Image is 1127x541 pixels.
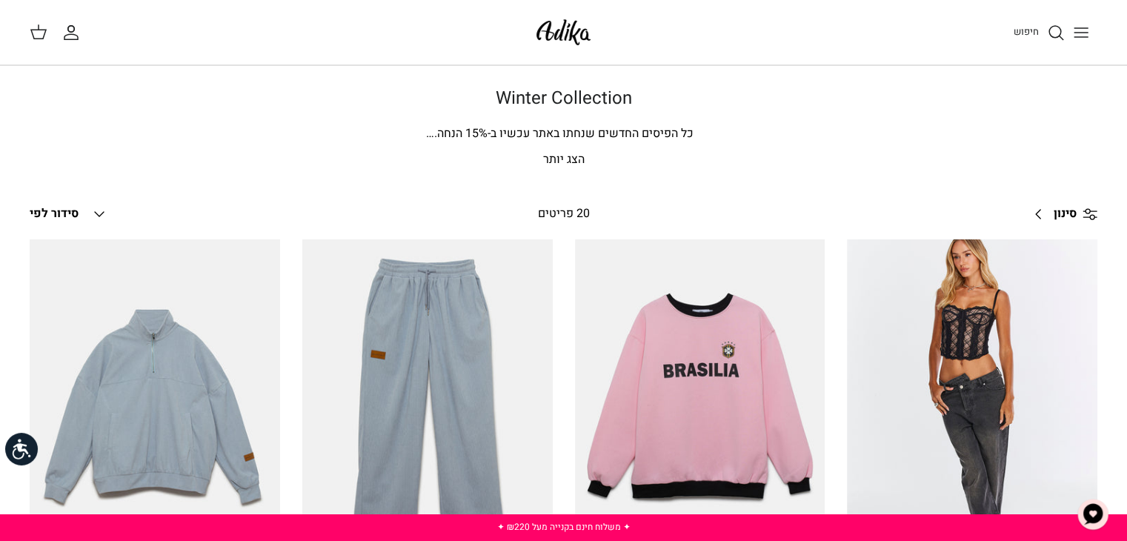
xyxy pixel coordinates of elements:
[45,150,1083,170] p: הצג יותר
[488,125,694,142] span: כל הפיסים החדשים שנחתו באתר עכשיו ב-
[426,125,488,142] span: % הנחה.
[436,205,691,224] div: 20 פריטים
[496,520,630,534] a: ✦ משלוח חינם בקנייה מעל ₪220 ✦
[1024,196,1097,232] a: סינון
[30,198,108,230] button: סידור לפי
[30,205,79,222] span: סידור לפי
[465,125,479,142] span: 15
[1014,24,1039,39] span: חיפוש
[1054,205,1077,224] span: סינון
[1071,492,1115,537] button: צ'אט
[1065,16,1097,49] button: Toggle menu
[62,24,86,42] a: החשבון שלי
[45,88,1083,110] h1: Winter Collection
[1014,24,1065,42] a: חיפוש
[532,15,595,50] img: Adika IL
